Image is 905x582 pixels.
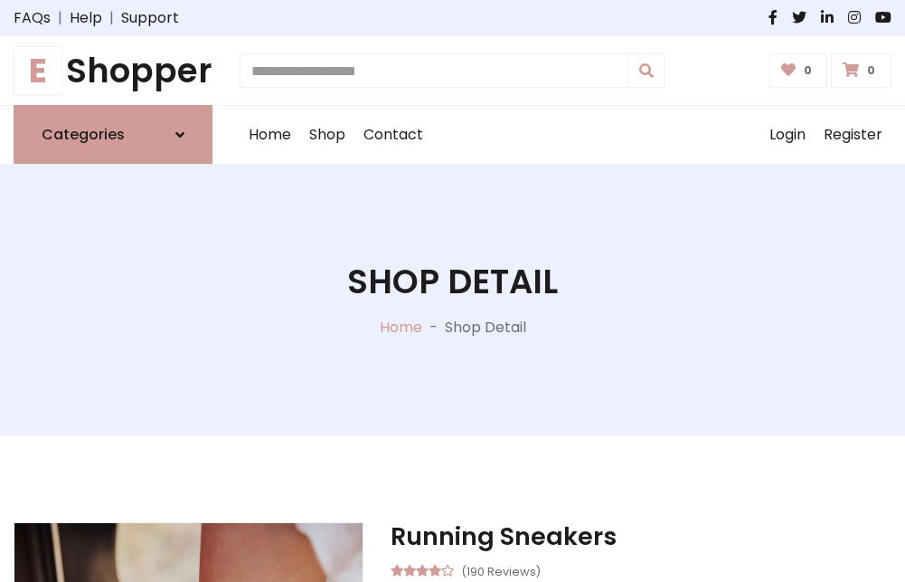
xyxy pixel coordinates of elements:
span: 0 [799,62,816,79]
a: Support [121,7,179,29]
a: Register [815,106,891,164]
p: Shop Detail [445,317,526,339]
p: - [422,317,445,339]
a: Shop [300,106,354,164]
span: 0 [863,62,880,79]
span: | [102,7,121,29]
a: Help [70,7,102,29]
a: Contact [354,106,432,164]
small: (190 Reviews) [461,559,541,581]
h1: Shopper [14,51,212,91]
h1: Shop Detail [347,262,558,301]
span: | [51,7,70,29]
h6: Categories [42,126,125,143]
a: 0 [769,53,828,88]
a: Categories [14,105,212,164]
a: Home [380,317,422,338]
a: EShopper [14,51,212,91]
a: Login [760,106,815,164]
h3: Running Sneakers [391,522,891,551]
a: Home [240,106,300,164]
span: E [14,46,62,95]
a: FAQs [14,7,51,29]
a: 0 [831,53,891,88]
